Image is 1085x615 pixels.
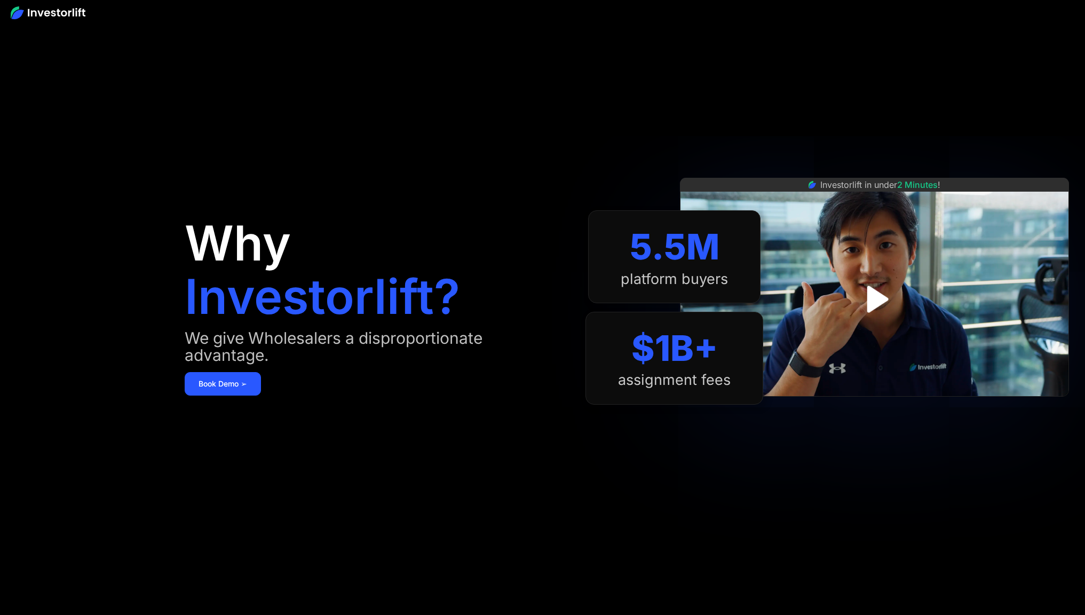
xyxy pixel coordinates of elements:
div: 5.5M [630,226,719,268]
div: $1B+ [631,327,718,369]
span: 2 Minutes [897,179,938,190]
div: platform buyers [621,271,728,288]
div: Investorlift in under ! [820,178,940,191]
a: open lightbox [851,275,898,323]
div: We give Wholesalers a disproportionate advantage. [185,329,564,364]
div: assignment fees [618,372,731,389]
h1: Investorlift? [185,273,460,321]
h1: Why [185,219,291,267]
iframe: Customer reviews powered by Trustpilot [795,402,955,415]
a: Book Demo ➢ [185,372,261,396]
